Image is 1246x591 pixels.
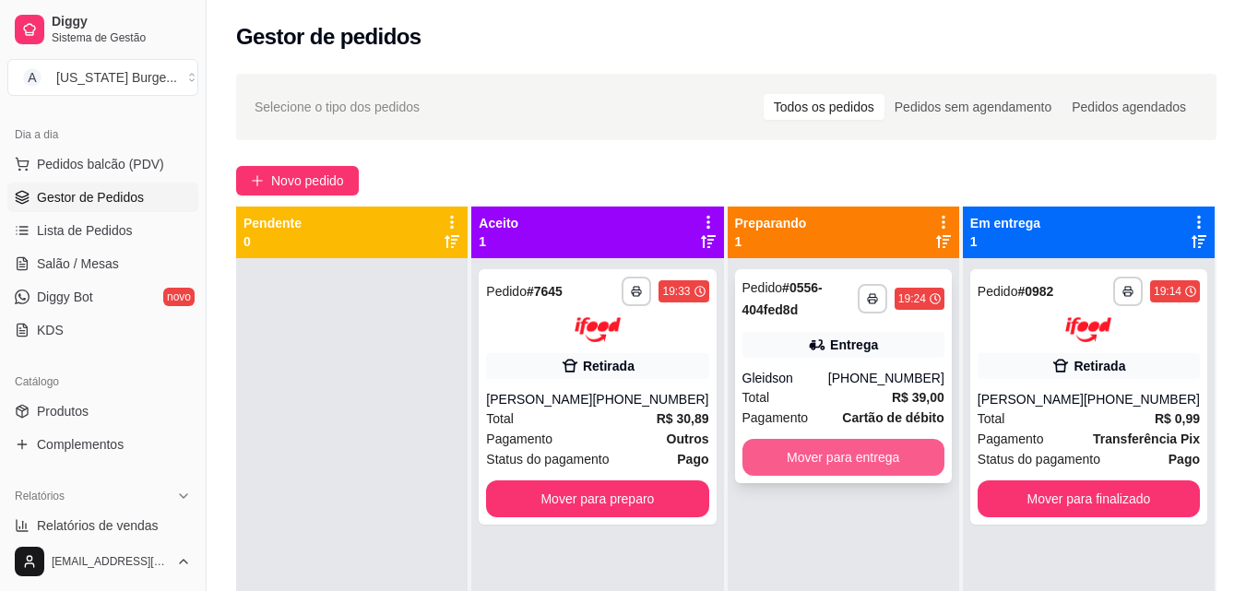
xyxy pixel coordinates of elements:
span: Diggy Bot [37,288,93,306]
span: Total [742,387,770,408]
a: Lista de Pedidos [7,216,198,245]
strong: R$ 0,99 [1155,411,1200,426]
span: Relatórios [15,489,65,503]
strong: Pago [677,452,708,467]
span: Pagamento [486,429,552,449]
span: Complementos [37,435,124,454]
span: plus [251,174,264,187]
span: Sistema de Gestão [52,30,191,45]
span: A [23,68,42,87]
button: Novo pedido [236,166,359,195]
div: [PERSON_NAME] [486,390,592,408]
span: [EMAIL_ADDRESS][DOMAIN_NAME] [52,554,169,569]
span: Pedido [742,280,783,295]
div: [PHONE_NUMBER] [1084,390,1200,408]
div: Pedidos sem agendamento [884,94,1062,120]
img: ifood [575,317,621,342]
div: Retirada [583,357,635,375]
h2: Gestor de pedidos [236,22,421,52]
span: Pedidos balcão (PDV) [37,155,164,173]
div: [PHONE_NUMBER] [828,369,944,387]
a: Gestor de Pedidos [7,183,198,212]
span: Gestor de Pedidos [37,188,144,207]
a: DiggySistema de Gestão [7,7,198,52]
span: Novo pedido [271,171,344,191]
span: Total [978,408,1005,429]
span: Pagamento [742,408,809,428]
p: 1 [479,232,518,251]
strong: R$ 39,00 [892,390,944,405]
span: Diggy [52,14,191,30]
button: Mover para finalizado [978,480,1200,517]
div: Pedidos agendados [1062,94,1196,120]
div: 19:33 [662,284,690,299]
div: [PERSON_NAME] [978,390,1084,408]
span: Total [486,408,514,429]
div: Todos os pedidos [764,94,884,120]
p: Aceito [479,214,518,232]
img: ifood [1065,317,1111,342]
span: Relatórios de vendas [37,516,159,535]
div: Entrega [830,336,878,354]
strong: Cartão de débito [842,410,943,425]
span: Salão / Mesas [37,254,119,273]
div: Dia a dia [7,120,198,149]
a: Complementos [7,430,198,459]
a: Relatórios de vendas [7,511,198,540]
a: Produtos [7,396,198,426]
span: Status do pagamento [486,449,609,469]
p: Preparando [735,214,807,232]
strong: Outros [667,431,709,446]
span: Status do pagamento [978,449,1100,469]
div: [US_STATE] Burge ... [56,68,177,87]
a: Diggy Botnovo [7,282,198,312]
span: Lista de Pedidos [37,221,133,240]
p: Em entrega [970,214,1040,232]
div: Gleidson [742,369,828,387]
span: KDS [37,321,64,339]
button: Mover para preparo [486,480,708,517]
div: 19:24 [898,291,926,306]
p: 0 [243,232,302,251]
span: Produtos [37,402,89,420]
span: Pedido [978,284,1018,299]
span: Pagamento [978,429,1044,449]
strong: # 0982 [1017,284,1053,299]
div: [PHONE_NUMBER] [592,390,708,408]
p: 1 [970,232,1040,251]
div: Catálogo [7,367,198,396]
p: Pendente [243,214,302,232]
a: Salão / Mesas [7,249,198,278]
button: [EMAIL_ADDRESS][DOMAIN_NAME] [7,539,198,584]
strong: Pago [1169,452,1200,467]
div: 19:14 [1154,284,1181,299]
strong: Transferência Pix [1093,431,1200,446]
button: Pedidos balcão (PDV) [7,149,198,179]
strong: R$ 30,89 [657,411,709,426]
button: Select a team [7,59,198,96]
span: Selecione o tipo dos pedidos [255,97,420,117]
div: Retirada [1074,357,1125,375]
span: Pedido [486,284,527,299]
strong: # 7645 [527,284,563,299]
a: KDS [7,315,198,345]
p: 1 [735,232,807,251]
strong: # 0556-404fed8d [742,280,823,317]
button: Mover para entrega [742,439,944,476]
